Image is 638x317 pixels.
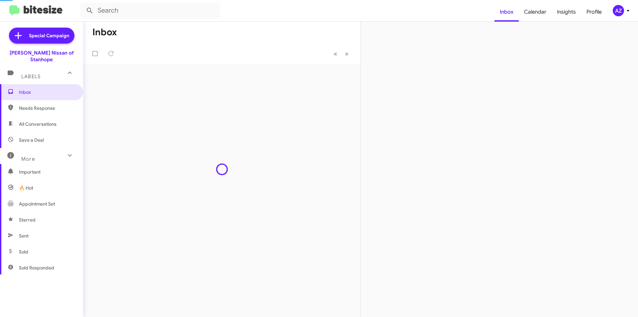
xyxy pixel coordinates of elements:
[19,105,75,111] span: Needs Response
[19,233,29,239] span: Sent
[334,50,337,58] span: «
[29,32,69,39] span: Special Campaign
[19,264,54,271] span: Sold Responded
[21,74,41,79] span: Labels
[19,217,36,223] span: Starred
[9,28,74,44] a: Special Campaign
[341,47,353,61] button: Next
[80,3,220,19] input: Search
[19,89,75,95] span: Inbox
[330,47,353,61] nav: Page navigation example
[19,121,56,127] span: All Conversations
[494,2,519,22] a: Inbox
[581,2,607,22] a: Profile
[607,5,631,16] button: AZ
[21,156,35,162] span: More
[19,248,28,255] span: Sold
[613,5,624,16] div: AZ
[92,27,117,38] h1: Inbox
[19,169,75,175] span: Important
[330,47,341,61] button: Previous
[345,50,349,58] span: »
[19,201,55,207] span: Appointment Set
[19,137,44,143] span: Save a Deal
[19,185,33,191] span: 🔥 Hot
[519,2,552,22] a: Calendar
[552,2,581,22] a: Insights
